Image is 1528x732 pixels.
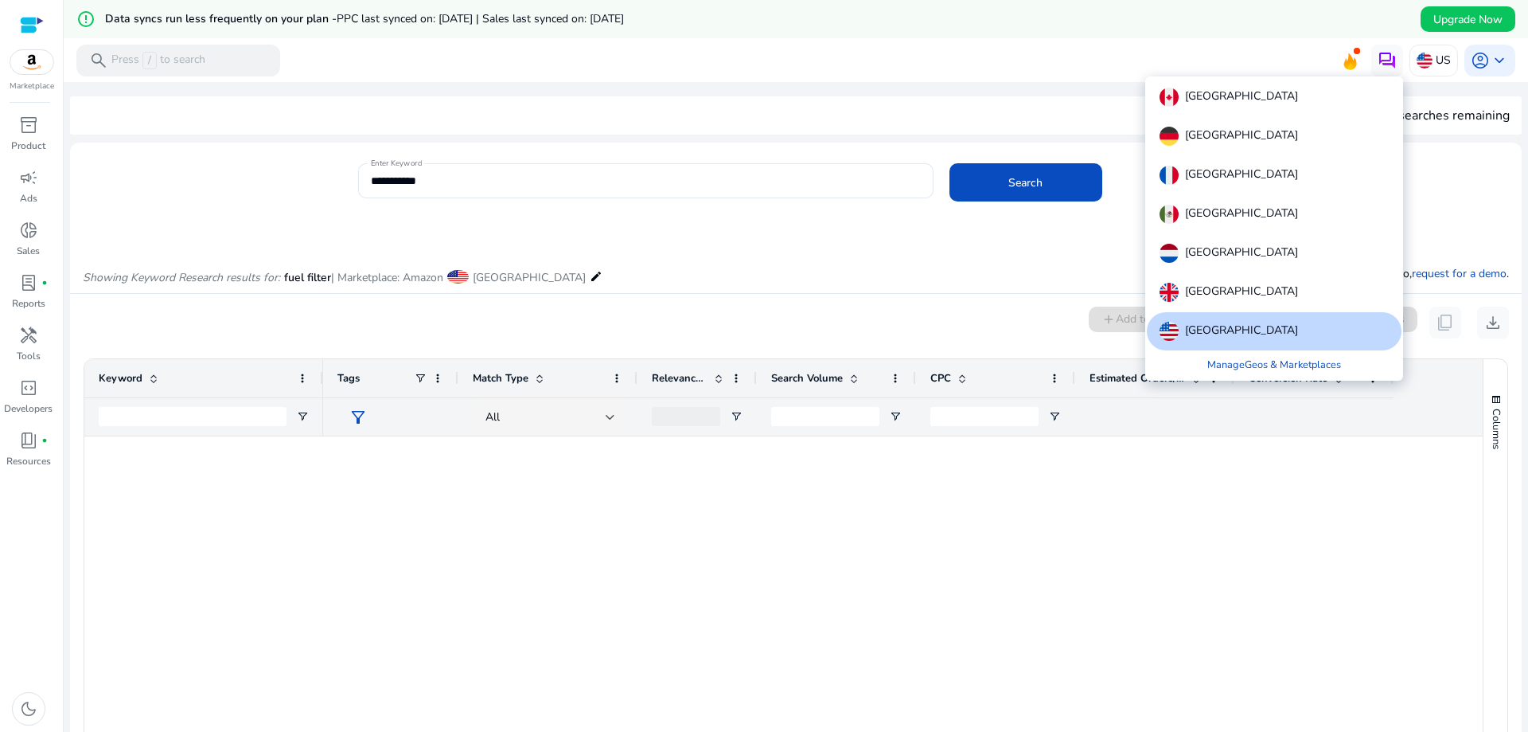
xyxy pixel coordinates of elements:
img: mx.svg [1160,205,1179,224]
p: [GEOGRAPHIC_DATA] [1185,322,1298,341]
img: nl.svg [1160,244,1179,263]
p: [GEOGRAPHIC_DATA] [1185,166,1298,185]
img: ca.svg [1160,88,1179,107]
img: de.svg [1160,127,1179,146]
p: [GEOGRAPHIC_DATA] [1185,127,1298,146]
img: uk.svg [1160,283,1179,302]
p: [GEOGRAPHIC_DATA] [1185,244,1298,263]
img: us.svg [1160,322,1179,341]
img: fr.svg [1160,166,1179,185]
p: [GEOGRAPHIC_DATA] [1185,88,1298,107]
p: [GEOGRAPHIC_DATA] [1185,205,1298,224]
a: ManageGeos & Marketplaces [1195,350,1354,379]
p: [GEOGRAPHIC_DATA] [1185,283,1298,302]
